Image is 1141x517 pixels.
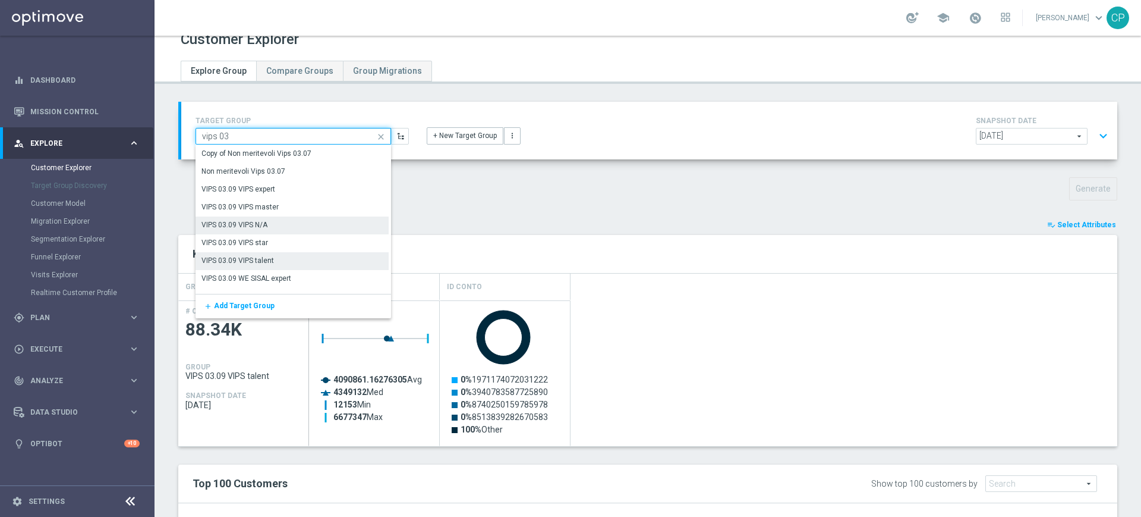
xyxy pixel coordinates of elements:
button: track_changes Analyze keyboard_arrow_right [13,376,140,386]
h4: GROUP [185,363,210,371]
button: + New Target Group [427,127,503,144]
i: lightbulb [14,438,24,449]
a: Migration Explorer [31,217,124,226]
div: VIPS 03.09 VIPS expert [201,184,275,195]
div: Press SPACE to select this row. [196,145,389,163]
button: add Add Target Group [196,294,213,318]
button: gps_fixed Plan keyboard_arrow_right [13,313,140,322]
div: VIPS 03.09 VIPS star [201,237,268,248]
text: Avg [333,375,422,384]
div: +10 [124,440,140,447]
i: track_changes [14,375,24,386]
div: VIPS 03.09 VIPS master [201,202,279,212]
text: Max [333,412,383,422]
span: school [937,11,950,24]
div: Plan [14,312,128,323]
i: keyboard_arrow_right [128,137,140,149]
div: Migration Explorer [31,212,153,230]
div: TARGET GROUP close + New Target Group more_vert SNAPSHOT DATE arrow_drop_down expand_more [196,114,1103,148]
button: lightbulb Optibot +10 [13,439,140,449]
button: Data Studio keyboard_arrow_right [13,408,140,417]
div: VIPS 03.09 WE SISAL expert [201,273,291,284]
div: Customer Model [31,195,153,212]
i: settings [12,496,23,507]
span: Plan [30,314,128,321]
a: Funnel Explorer [31,252,124,262]
a: Customer Model [31,199,124,208]
i: keyboard_arrow_right [128,375,140,386]
tspan: 0% [461,387,472,397]
span: Explore [30,140,128,147]
span: Add Target Group [214,302,275,310]
i: keyboard_arrow_right [128,312,140,323]
h2: Top 100 Customers [193,477,716,491]
div: Press SPACE to select this row. [196,181,389,199]
div: Segmentation Explorer [31,230,153,248]
span: VIPS 03.09 VIPS talent [185,371,302,381]
span: Explore Group [191,66,247,76]
div: Funnel Explorer [31,248,153,266]
text: Other [461,425,503,434]
button: Mission Control [13,107,140,117]
span: Select Attributes [1057,221,1116,229]
span: keyboard_arrow_down [1092,11,1105,24]
div: Explore [14,138,128,149]
tspan: 4090861.16276305 [333,375,407,384]
tspan: 12153 [333,400,357,409]
div: VIPS 03.09 VIPS N/A [201,220,267,230]
tspan: 6677347 [333,412,367,422]
input: Quick find [196,128,391,145]
text: 3940783587725890 [461,387,548,397]
tspan: 0% [461,375,472,384]
span: Analyze [30,377,128,384]
i: add [201,302,212,311]
div: Execute [14,344,128,355]
div: Realtime Customer Profile [31,284,153,302]
div: Data Studio [14,407,128,418]
button: expand_more [1095,125,1112,148]
text: Min [333,400,371,409]
div: Press SPACE to select this row. [178,300,309,446]
button: equalizer Dashboard [13,76,140,85]
div: VIPS 03.09 VIPS talent [201,255,274,266]
h4: TARGET GROUP [196,117,409,125]
i: person_search [14,138,24,149]
a: Segmentation Explorer [31,234,124,244]
i: playlist_add_check [1047,221,1055,229]
div: CP [1107,7,1129,29]
div: Customer Explorer [31,159,153,177]
div: Show top 100 customers by [871,479,978,489]
span: 2025-09-02 [185,400,302,410]
button: playlist_add_check Select Attributes [1046,218,1117,231]
a: Optibot [30,428,124,459]
div: Optibot [14,428,140,459]
a: Customer Explorer [31,163,124,173]
text: 8513839282670583 [461,412,548,422]
div: Press SPACE to deselect this row. [196,252,389,270]
i: keyboard_arrow_right [128,343,140,355]
div: Press SPACE to select this row. [196,234,389,252]
div: Mission Control [14,96,140,127]
h1: Customer Explorer [181,31,299,48]
tspan: 0% [461,400,472,409]
span: Execute [30,346,128,353]
i: play_circle_outline [14,344,24,355]
a: Settings [29,498,65,505]
div: Press SPACE to select this row. [309,300,570,446]
h4: Id Conto [447,277,482,297]
button: more_vert [504,127,521,144]
text: 1971174072031222 [461,375,548,384]
button: Generate [1069,177,1117,200]
h4: GROUP [185,277,210,297]
a: Visits Explorer [31,270,124,280]
tspan: 100% [461,425,481,434]
a: Dashboard [30,64,140,96]
ul: Tabs [181,61,432,82]
h2: Key Group Characteristics [193,247,1103,261]
div: Press SPACE to select this row. [196,217,389,234]
h4: SNAPSHOT DATE [185,391,246,400]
